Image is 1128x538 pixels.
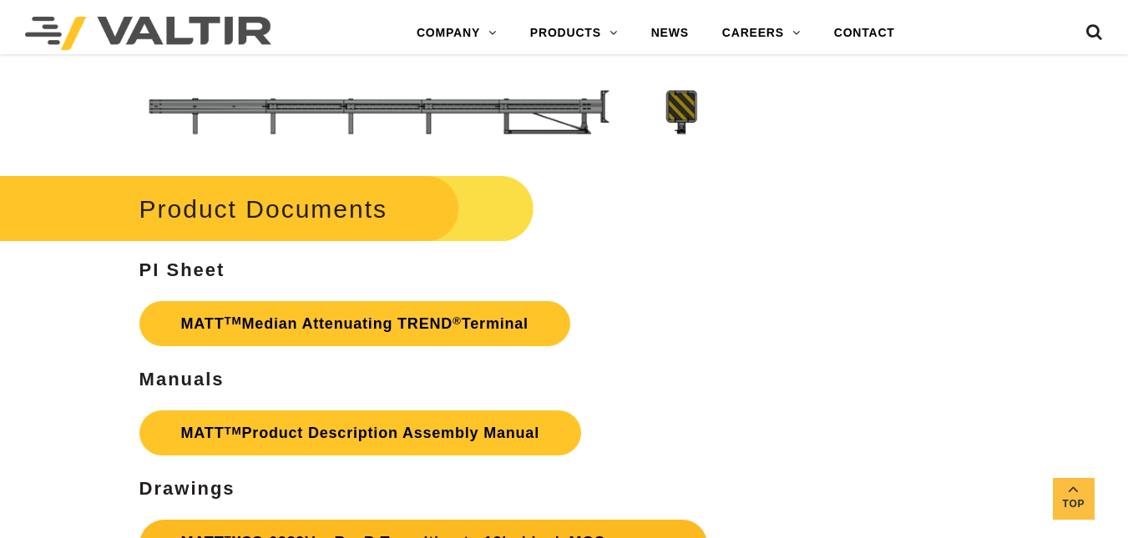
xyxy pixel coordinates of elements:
a: COMPANY [400,17,513,50]
sup: TM [224,314,241,327]
sup: TM [224,425,241,437]
strong: Manuals [139,369,225,390]
sup: ® [453,314,462,327]
a: NEWS [635,17,706,50]
strong: Drawings [139,478,235,499]
a: CONTACT [817,17,912,50]
strong: PI Sheet [139,259,225,280]
a: CAREERS [706,17,817,50]
img: Valtir [25,17,271,50]
a: Top [1053,478,1095,520]
a: MATTTMProduct Description Assembly Manual [139,410,581,455]
a: PRODUCTS [513,17,635,50]
span: Top [1053,495,1095,514]
a: MATTTMMedian Attenuating TREND®Terminal [139,301,570,346]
